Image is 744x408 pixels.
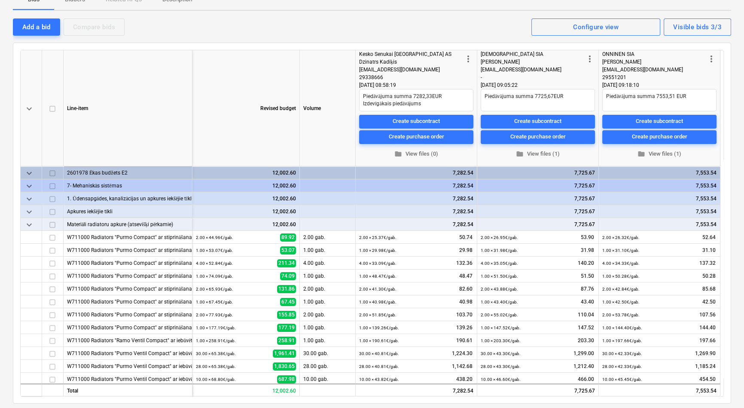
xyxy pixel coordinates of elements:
span: keyboard_arrow_down [24,104,34,114]
small: 10.00 × 45.45€ / gab. [602,377,642,382]
div: Create subcontract [514,117,561,126]
small: 4.00 × 33.09€ / gab. [359,261,396,266]
div: - [481,74,585,81]
div: W711000 Radiators "Purmo Compact" ar stiprināšanas kronšteiniem pie sienas, atgaisotāju un noslēg... [67,321,189,334]
small: 30.00 × 65.38€ / gab. [196,351,236,356]
span: folder [394,150,402,158]
div: 7,282.54 [356,383,477,396]
button: Create subcontract [602,115,717,129]
span: 82.60 [458,285,473,293]
div: 7,553.54 [602,218,717,231]
div: 1.00 gab. [300,334,356,347]
span: keyboard_arrow_down [24,194,34,204]
small: 2.00 × 25.37€ / gab. [359,235,396,240]
span: [EMAIL_ADDRESS][DOMAIN_NAME] [602,67,683,73]
span: 40.98 [458,298,473,306]
small: 30.00 × 43.30€ / gab. [481,351,521,356]
div: [DATE] 09:05:22 [481,81,595,89]
span: keyboard_arrow_down [24,220,34,230]
small: 2.00 × 55.02€ / gab. [481,313,518,317]
span: 144.40 [698,324,717,331]
small: 1.00 × 43.40€ / gab. [481,300,518,304]
div: [DEMOGRAPHIC_DATA] SIA [481,50,585,58]
span: 85.68 [701,285,717,293]
span: 438.20 [455,376,473,383]
textarea: Piedāvājuma summa 7553,51 EUR [602,89,717,111]
small: 1.00 × 31.98€ / gab. [481,248,518,253]
span: 51.50 [580,273,595,280]
span: keyboard_arrow_down [24,181,34,191]
small: 1.00 × 177.19€ / gab. [196,325,236,330]
div: 2.00 gab. [300,282,356,295]
span: folder [637,150,645,158]
div: 2.00 gab. [300,231,356,244]
div: 2601978 Ēkas budžets E2 [67,166,189,179]
span: 211.34 [277,259,296,267]
div: [PERSON_NAME] [602,58,706,66]
span: 197.66 [698,337,717,344]
span: 50.74 [458,234,473,241]
div: Add a bid [22,21,51,33]
small: 28.00 × 42.33€ / gab. [602,364,642,369]
div: 1.00 gab. [300,244,356,257]
span: 67.45 [280,298,296,306]
small: 2.00 × 65.93€ / gab. [196,287,233,291]
div: 30.00 gab. [300,347,356,360]
div: [DATE] 08:58:19 [359,81,473,89]
small: 2.00 × 41.30€ / gab. [359,287,396,291]
span: 53.07 [280,246,296,255]
div: 10.00 gab. [300,373,356,386]
div: Apkures iekšējie tīkli [67,205,189,218]
div: 1.00 gab. [300,270,356,282]
span: 42.50 [701,298,717,306]
span: folder [516,150,524,158]
div: 7,725.67 [481,192,595,205]
small: 2.00 × 26.95€ / gab. [481,235,518,240]
div: 29338666 [359,74,463,81]
span: 110.04 [577,311,595,319]
div: W711000 Radiators "Purmo Ventil Compact" ar iebūvēto radiatora vārstu, stiprināšanas kronšteiniem... [67,347,189,359]
button: View files (1) [481,147,595,161]
small: 1.00 × 74.09€ / gab. [196,274,233,279]
small: 10.00 × 46.60€ / gab. [481,377,521,382]
small: 2.00 × 43.88€ / gab. [481,287,518,291]
div: Revised budget [192,50,300,166]
div: 4.00 gab. [300,257,356,270]
small: 1.00 × 258.91€ / gab. [196,338,236,343]
div: Visible bids 3/3 [673,21,722,33]
span: 258.91 [277,337,296,345]
span: more_vert [706,54,717,64]
small: 1.00 × 203.30€ / gab. [481,338,521,343]
small: 4.00 × 34.33€ / gab. [602,261,640,266]
span: 31.98 [580,247,595,254]
div: 12,002.60 [196,179,296,192]
div: Line-item [64,50,192,166]
small: 1.00 × 51.50€ / gab. [481,274,518,279]
div: 7,725.67 [481,205,595,218]
small: 2.00 × 42.84€ / gab. [602,287,640,291]
span: 139.26 [455,324,473,331]
div: Total [64,383,192,396]
small: 2.00 × 51.85€ / gab. [359,313,396,317]
small: 1.00 × 147.52€ / gab. [481,325,521,330]
button: Configure view [531,18,660,36]
div: Chat Widget [701,367,744,408]
div: 12,002.60 [196,192,296,205]
small: 4.00 × 35.05€ / gab. [481,261,518,266]
span: 50.28 [701,273,717,280]
small: 10.00 × 68.80€ / gab. [196,377,236,382]
span: 155.85 [277,311,296,319]
div: W711000 Radiators "Purmo Compact" ar stiprināšanas kronšteiniem pie sienas, atgaisotāju un noslēg... [67,282,189,295]
span: 687.98 [277,375,296,383]
div: 12,002.60 [196,205,296,218]
span: 74.09 [280,272,296,280]
span: 177.19 [277,324,296,332]
small: 2.00 × 77.93€ / gab. [196,313,233,317]
div: 7,725.67 [477,383,599,396]
span: 52.64 [701,234,717,241]
span: 1,299.00 [573,350,595,357]
button: Create purchase order [602,130,717,144]
span: 1,830.65 [273,362,296,371]
textarea: Piedāvājuma summa 7725,67EUR [481,89,595,111]
small: 10.00 × 43.82€ / gab. [359,377,399,382]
